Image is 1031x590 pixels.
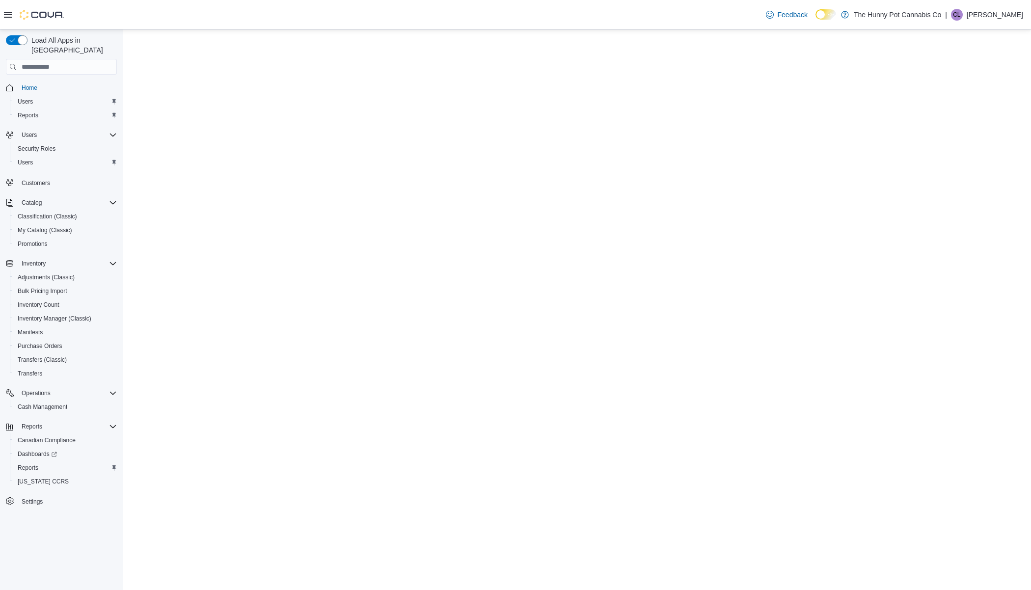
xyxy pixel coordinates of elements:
[18,315,91,322] span: Inventory Manager (Classic)
[14,340,117,352] span: Purchase Orders
[14,224,76,236] a: My Catalog (Classic)
[22,389,51,397] span: Operations
[10,156,121,169] button: Users
[18,176,117,188] span: Customers
[951,9,963,21] div: Carson Levine
[2,257,121,270] button: Inventory
[18,177,54,189] a: Customers
[18,370,42,377] span: Transfers
[14,401,71,413] a: Cash Management
[14,96,37,107] a: Users
[6,77,117,534] nav: Complex example
[22,423,42,430] span: Reports
[14,109,117,121] span: Reports
[14,354,71,366] a: Transfers (Classic)
[14,476,117,487] span: Washington CCRS
[18,129,117,141] span: Users
[18,464,38,472] span: Reports
[10,210,121,223] button: Classification (Classic)
[18,356,67,364] span: Transfers (Classic)
[18,421,117,432] span: Reports
[18,82,41,94] a: Home
[14,448,117,460] span: Dashboards
[815,9,836,20] input: Dark Mode
[14,299,63,311] a: Inventory Count
[14,224,117,236] span: My Catalog (Classic)
[14,143,117,155] span: Security Roles
[18,197,46,209] button: Catalog
[18,496,47,508] a: Settings
[10,461,121,475] button: Reports
[18,301,59,309] span: Inventory Count
[18,436,76,444] span: Canadian Compliance
[18,258,117,269] span: Inventory
[14,368,117,379] span: Transfers
[18,111,38,119] span: Reports
[18,287,67,295] span: Bulk Pricing Import
[14,109,42,121] a: Reports
[14,462,42,474] a: Reports
[14,299,117,311] span: Inventory Count
[20,10,64,20] img: Cova
[10,475,121,488] button: [US_STATE] CCRS
[2,80,121,95] button: Home
[14,434,80,446] a: Canadian Compliance
[14,313,117,324] span: Inventory Manager (Classic)
[22,84,37,92] span: Home
[2,386,121,400] button: Operations
[18,213,77,220] span: Classification (Classic)
[18,342,62,350] span: Purchase Orders
[945,9,947,21] p: |
[14,96,117,107] span: Users
[14,326,47,338] a: Manifests
[14,476,73,487] a: [US_STATE] CCRS
[14,401,117,413] span: Cash Management
[18,145,55,153] span: Security Roles
[27,35,117,55] span: Load All Apps in [GEOGRAPHIC_DATA]
[10,237,121,251] button: Promotions
[14,340,66,352] a: Purchase Orders
[14,271,79,283] a: Adjustments (Classic)
[18,258,50,269] button: Inventory
[10,400,121,414] button: Cash Management
[18,387,117,399] span: Operations
[10,312,121,325] button: Inventory Manager (Classic)
[10,108,121,122] button: Reports
[18,478,69,485] span: [US_STATE] CCRS
[10,298,121,312] button: Inventory Count
[953,9,960,21] span: CL
[762,5,812,25] a: Feedback
[778,10,808,20] span: Feedback
[10,223,121,237] button: My Catalog (Classic)
[18,159,33,166] span: Users
[18,387,54,399] button: Operations
[14,462,117,474] span: Reports
[18,240,48,248] span: Promotions
[18,129,41,141] button: Users
[14,143,59,155] a: Security Roles
[2,128,121,142] button: Users
[14,238,52,250] a: Promotions
[18,495,117,508] span: Settings
[14,285,117,297] span: Bulk Pricing Import
[14,211,81,222] a: Classification (Classic)
[10,433,121,447] button: Canadian Compliance
[10,353,121,367] button: Transfers (Classic)
[22,260,46,268] span: Inventory
[14,157,37,168] a: Users
[22,498,43,506] span: Settings
[2,175,121,189] button: Customers
[18,450,57,458] span: Dashboards
[18,197,117,209] span: Catalog
[14,271,117,283] span: Adjustments (Classic)
[10,284,121,298] button: Bulk Pricing Import
[2,196,121,210] button: Catalog
[14,368,46,379] a: Transfers
[10,325,121,339] button: Manifests
[14,313,95,324] a: Inventory Manager (Classic)
[854,9,941,21] p: The Hunny Pot Cannabis Co
[14,211,117,222] span: Classification (Classic)
[18,403,67,411] span: Cash Management
[14,238,117,250] span: Promotions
